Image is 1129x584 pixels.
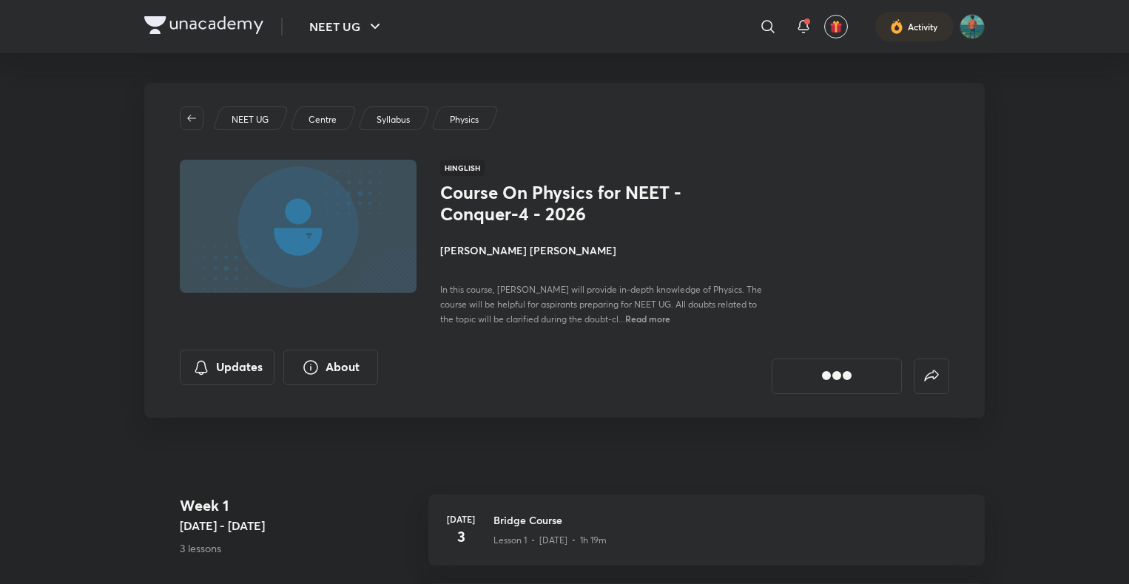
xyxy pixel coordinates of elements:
p: 3 lessons [180,540,417,556]
h5: [DATE] - [DATE] [180,517,417,534]
span: In this course, [PERSON_NAME] will provide in-depth knowledge of Physics. The course will be help... [440,284,762,325]
a: Physics [448,113,482,126]
a: Syllabus [374,113,413,126]
span: Hinglish [440,160,485,176]
h4: [PERSON_NAME] [PERSON_NAME] [440,242,772,258]
img: Thumbnail [178,158,419,294]
p: Lesson 1 • [DATE] • 1h 19m [493,534,607,547]
button: Updates [180,350,274,385]
h4: Week 1 [180,495,417,517]
a: [DATE]3Bridge CourseLesson 1 • [DATE] • 1h 19m [428,495,985,583]
button: false [914,359,949,394]
button: [object Object] [772,359,902,394]
a: NEET UG [229,113,272,126]
a: Centre [306,113,340,126]
button: About [283,350,378,385]
h4: 3 [446,526,476,548]
p: NEET UG [232,113,269,126]
a: Company Logo [144,16,263,38]
img: activity [890,18,903,35]
h3: Bridge Course [493,512,967,528]
h6: [DATE] [446,512,476,526]
p: Centre [309,113,337,126]
img: avatar [829,20,843,33]
span: Read more [625,313,670,325]
button: NEET UG [300,12,393,41]
p: Physics [450,113,479,126]
p: Syllabus [377,113,410,126]
img: Company Logo [144,16,263,34]
button: avatar [824,15,848,38]
h1: Course On Physics for NEET -Conquer-4 - 2026 [440,182,682,225]
img: Abhay [960,14,985,39]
